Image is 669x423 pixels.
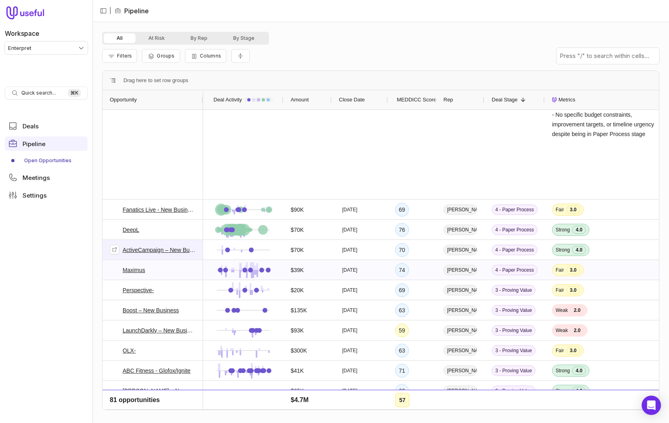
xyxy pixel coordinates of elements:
div: 63 [395,344,409,357]
span: [PERSON_NAME] [443,285,477,295]
div: 61 [395,404,409,418]
time: [DATE] [342,287,357,293]
span: Pipeline [23,141,45,147]
span: [PERSON_NAME] [443,305,477,316]
a: ABC Fitness - Glofox/Ignite [123,366,191,376]
div: Open Intercom Messenger [642,396,661,415]
div: 59 [395,324,409,337]
span: Meetings [23,175,50,181]
a: [PERSON_NAME] – New Business [123,386,196,396]
time: [DATE] [342,227,357,233]
span: [PERSON_NAME] [443,386,477,396]
span: 3 - Proving Value [492,285,536,295]
span: Fair [556,267,564,273]
span: 4 - Paper Process [492,245,538,255]
span: [PERSON_NAME] [443,245,477,255]
span: 4.0 [572,407,586,415]
a: Pipeline [5,136,88,151]
span: Fair [556,206,564,213]
span: 4.0 [572,226,586,234]
span: Fair [556,287,564,293]
span: 2.0 [570,326,584,334]
span: [PERSON_NAME] [443,365,477,376]
div: 74 [395,263,409,277]
button: By Stage [220,33,267,43]
a: Perspective- [123,285,154,295]
span: 3 - Proving Value [492,305,536,316]
span: 4.0 [572,367,586,375]
time: [DATE] [342,367,357,374]
button: At Risk [135,33,178,43]
div: 63 [395,303,409,317]
span: Metrics [558,95,575,105]
time: [DATE] [342,347,357,354]
button: Columns [185,49,226,63]
span: Amount [291,95,309,105]
span: Drag here to set row groups [123,76,188,85]
span: $300K [291,346,307,355]
a: Maximus [123,265,145,275]
time: [DATE] [342,408,357,414]
div: Pipeline submenu [5,154,88,167]
a: Deals [5,119,88,133]
label: Workspace [5,29,39,38]
span: $93K [291,326,304,335]
span: 4.0 [572,387,586,395]
span: Filters [117,53,132,59]
div: 69 [395,283,409,297]
span: 3 - Proving Value [492,406,536,416]
span: Deal Stage [492,95,517,105]
a: Meetings [5,170,88,185]
span: Close Date [339,95,365,105]
span: 3.0 [566,286,580,294]
span: Weak [556,307,568,314]
span: [PERSON_NAME] [443,325,477,336]
span: 3 - Proving Value [492,365,536,376]
time: [DATE] [342,267,357,273]
div: Metrics [552,90,658,109]
div: Row Groups [123,76,188,85]
button: Collapse all rows [231,49,250,63]
span: Weak [556,327,568,334]
span: MEDDICC Score [397,95,436,105]
span: 3 - Proving Value [492,325,536,336]
a: LaunchDarkly – New Business [123,326,196,335]
span: [PERSON_NAME] [443,265,477,275]
a: ActiveCampaign – New Business [123,245,196,255]
span: [PERSON_NAME] [443,406,477,416]
span: 3.0 [566,266,580,274]
a: Boost – New Business [123,305,179,315]
span: Fair [556,347,564,354]
button: By Rep [178,33,220,43]
span: Strong [556,408,570,414]
a: OLX- [123,346,136,355]
span: [PERSON_NAME] [443,204,477,215]
span: [PERSON_NAME] [443,345,477,356]
a: Open Opportunities [5,154,88,167]
span: Deals [23,123,39,129]
button: Filter Pipeline [102,49,137,63]
span: Strong [556,367,570,374]
input: Press "/" to search within cells... [556,48,659,64]
a: DeepL [123,225,139,235]
a: Fanatics Live - New Business [123,205,196,215]
a: Settings [5,188,88,202]
span: Quick search... [21,90,56,96]
span: 3.0 [566,347,580,355]
span: Deal Activity [213,95,242,105]
li: Pipeline [115,6,149,16]
span: Rep [443,95,453,105]
span: $65K [291,386,304,396]
time: [DATE] [342,247,357,253]
time: [DATE] [342,388,357,394]
button: Collapse sidebar [97,5,109,17]
span: 3 - Proving Value [492,345,536,356]
time: [DATE] [342,327,357,334]
span: Opportunity [110,95,137,105]
a: Hims & Hers – New Business [123,406,196,416]
span: $70K [291,225,304,235]
button: All [104,33,135,43]
span: 4 - Paper Process [492,225,538,235]
span: | [109,6,111,16]
span: Columns [200,53,221,59]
